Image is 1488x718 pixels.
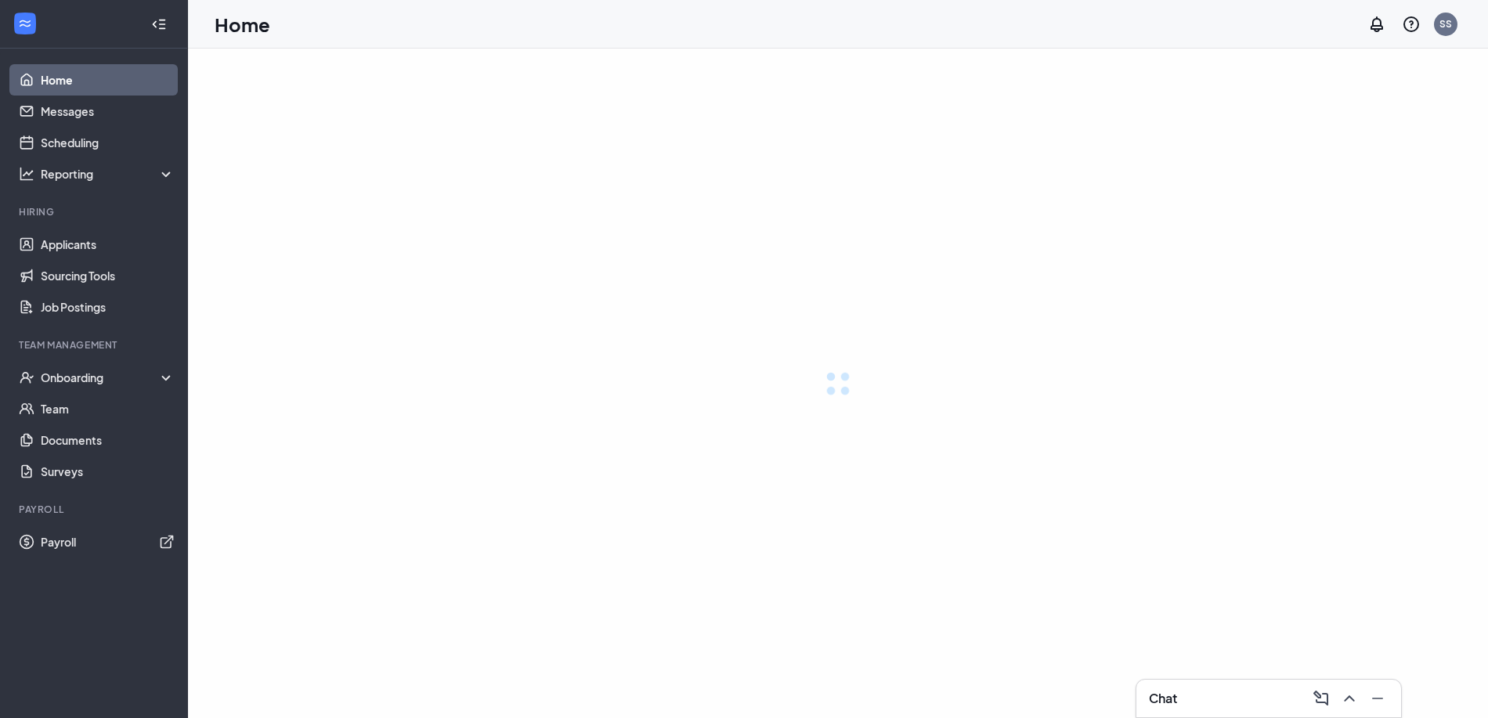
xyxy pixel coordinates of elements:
button: ComposeMessage [1307,686,1332,711]
div: Onboarding [41,370,175,385]
div: SS [1439,17,1452,31]
svg: UserCheck [19,370,34,385]
svg: Collapse [151,16,167,32]
a: PayrollExternalLink [41,526,175,557]
a: Surveys [41,456,175,487]
button: Minimize [1363,686,1389,711]
div: Payroll [19,503,172,516]
a: Applicants [41,229,175,260]
div: Hiring [19,205,172,218]
h3: Chat [1149,690,1177,707]
h1: Home [215,11,270,38]
svg: ChevronUp [1340,689,1359,708]
svg: ComposeMessage [1312,689,1331,708]
div: Team Management [19,338,172,352]
button: ChevronUp [1335,686,1360,711]
a: Team [41,393,175,424]
a: Documents [41,424,175,456]
a: Messages [41,96,175,127]
a: Sourcing Tools [41,260,175,291]
a: Job Postings [41,291,175,323]
svg: QuestionInfo [1402,15,1421,34]
a: Home [41,64,175,96]
div: Reporting [41,166,175,182]
a: Scheduling [41,127,175,158]
svg: WorkstreamLogo [17,16,33,31]
svg: Analysis [19,166,34,182]
svg: Minimize [1368,689,1387,708]
svg: Notifications [1367,15,1386,34]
